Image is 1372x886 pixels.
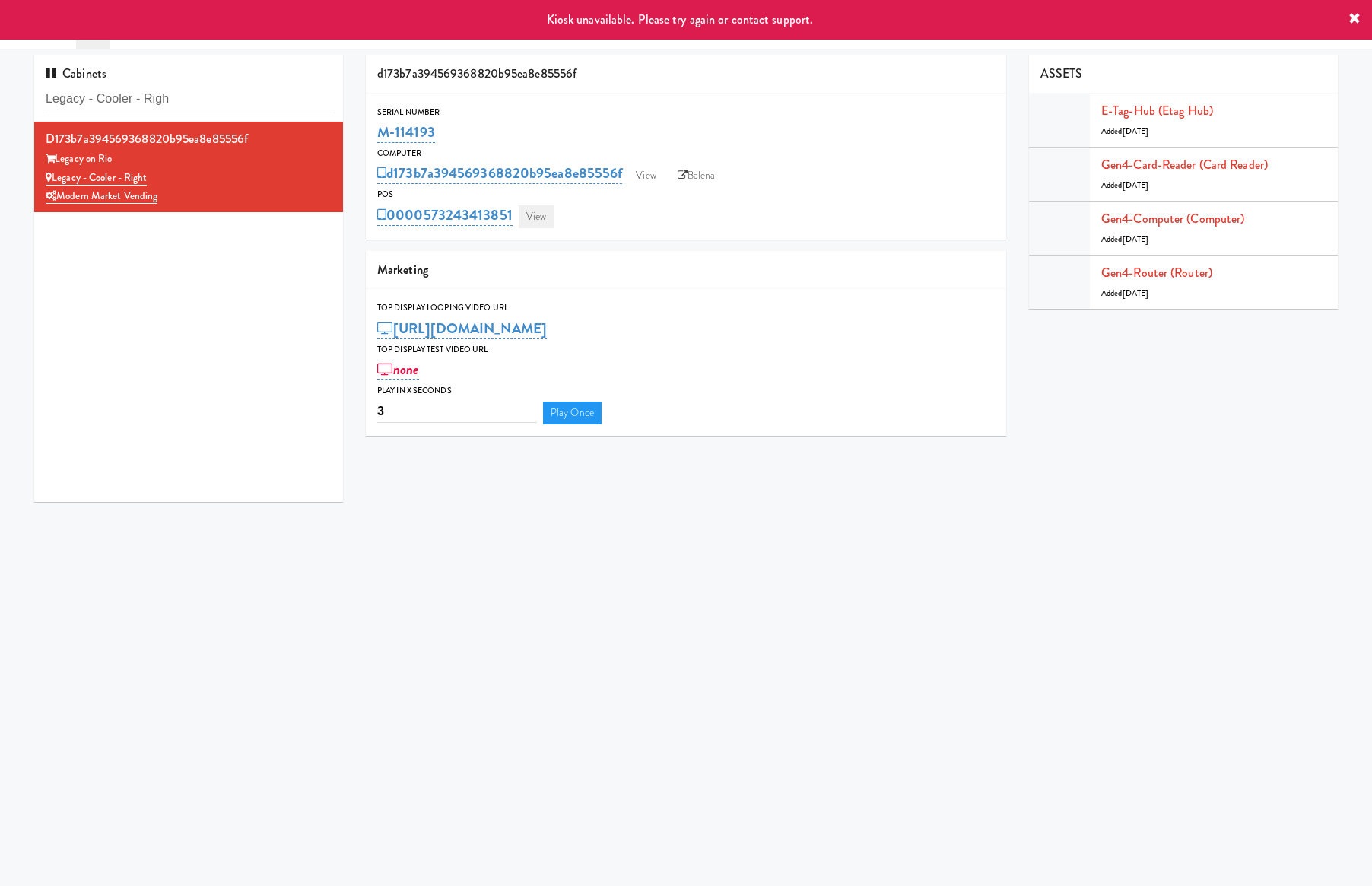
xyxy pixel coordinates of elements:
[46,65,106,82] span: Cabinets
[1101,210,1244,227] a: Gen4-computer (Computer)
[377,300,995,316] div: Top Display Looping Video Url
[46,85,332,113] input: Search cabinets
[1123,233,1149,245] span: [DATE]
[377,342,995,357] div: Top Display Test Video Url
[377,318,547,339] a: [URL][DOMAIN_NAME]
[1123,125,1149,137] span: [DATE]
[46,128,332,151] div: d173b7a394569368820b95ea8e85556f
[377,261,428,278] span: Marketing
[1101,125,1148,137] span: Added
[366,55,1006,94] div: d173b7a394569368820b95ea8e85556f
[377,205,513,226] a: 0000573243413851
[377,122,435,143] a: M-114193
[46,189,157,204] a: Modern Market Vending
[1123,287,1149,299] span: [DATE]
[34,122,343,212] li: d173b7a394569368820b95ea8e85556fLegacy on Rio Legacy - Cooler - RightModern Market Vending
[377,359,419,380] a: none
[1101,156,1268,173] a: Gen4-card-reader (Card Reader)
[377,105,995,120] div: Serial Number
[1123,179,1149,191] span: [DATE]
[1101,179,1148,191] span: Added
[543,402,602,424] a: Play Once
[1101,102,1213,119] a: E-tag-hub (Etag Hub)
[46,170,147,186] a: Legacy - Cooler - Right
[1101,264,1212,281] a: Gen4-router (Router)
[519,205,554,228] a: View
[1101,233,1148,245] span: Added
[547,11,814,28] span: Kiosk unavailable. Please try again or contact support.
[377,163,622,184] a: d173b7a394569368820b95ea8e85556f
[670,164,723,187] a: Balena
[377,146,995,161] div: Computer
[377,187,995,202] div: POS
[377,383,995,399] div: Play in X seconds
[46,150,332,169] div: Legacy on Rio
[1040,65,1083,82] span: ASSETS
[1101,287,1148,299] span: Added
[628,164,663,187] a: View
